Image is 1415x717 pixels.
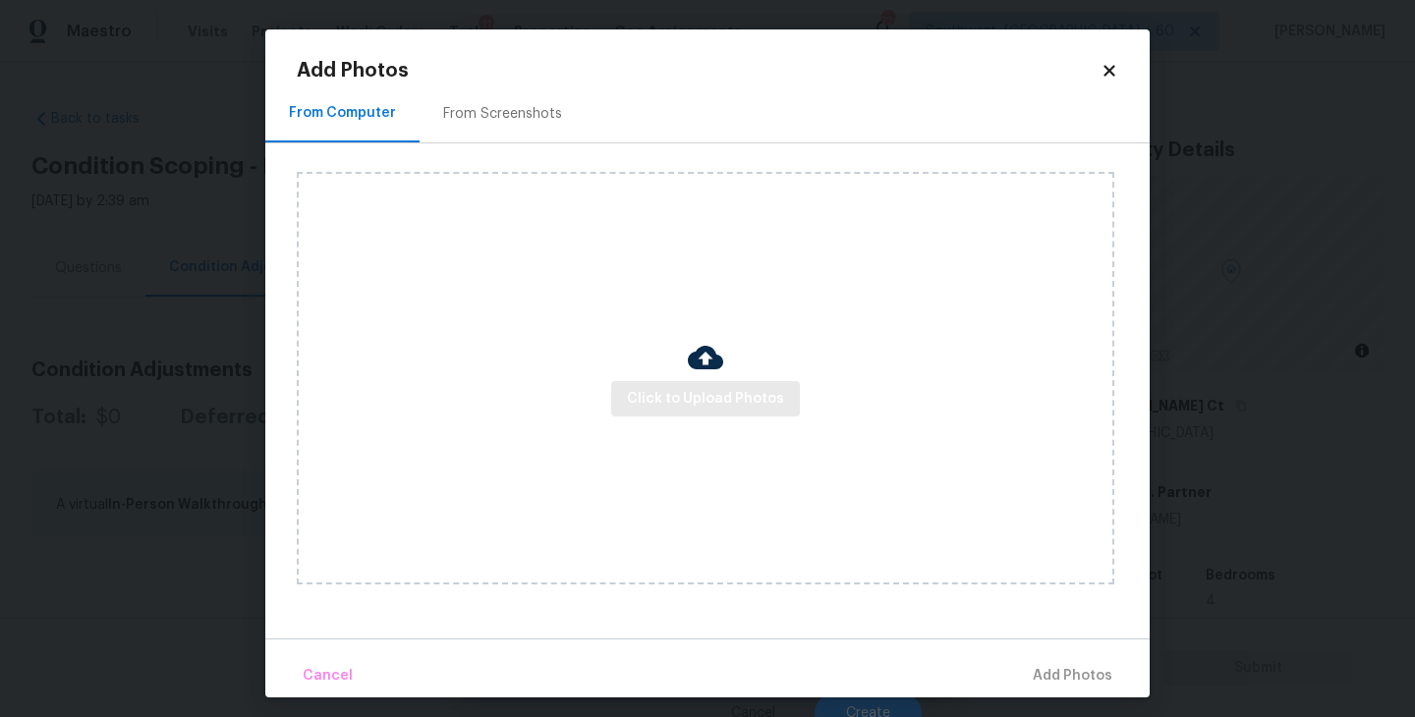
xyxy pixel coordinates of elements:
[688,340,723,375] img: Cloud Upload Icon
[297,61,1101,81] h2: Add Photos
[289,103,396,123] div: From Computer
[303,664,353,689] span: Cancel
[627,387,784,412] span: Click to Upload Photos
[443,104,562,124] div: From Screenshots
[295,655,361,697] button: Cancel
[611,381,800,417] button: Click to Upload Photos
